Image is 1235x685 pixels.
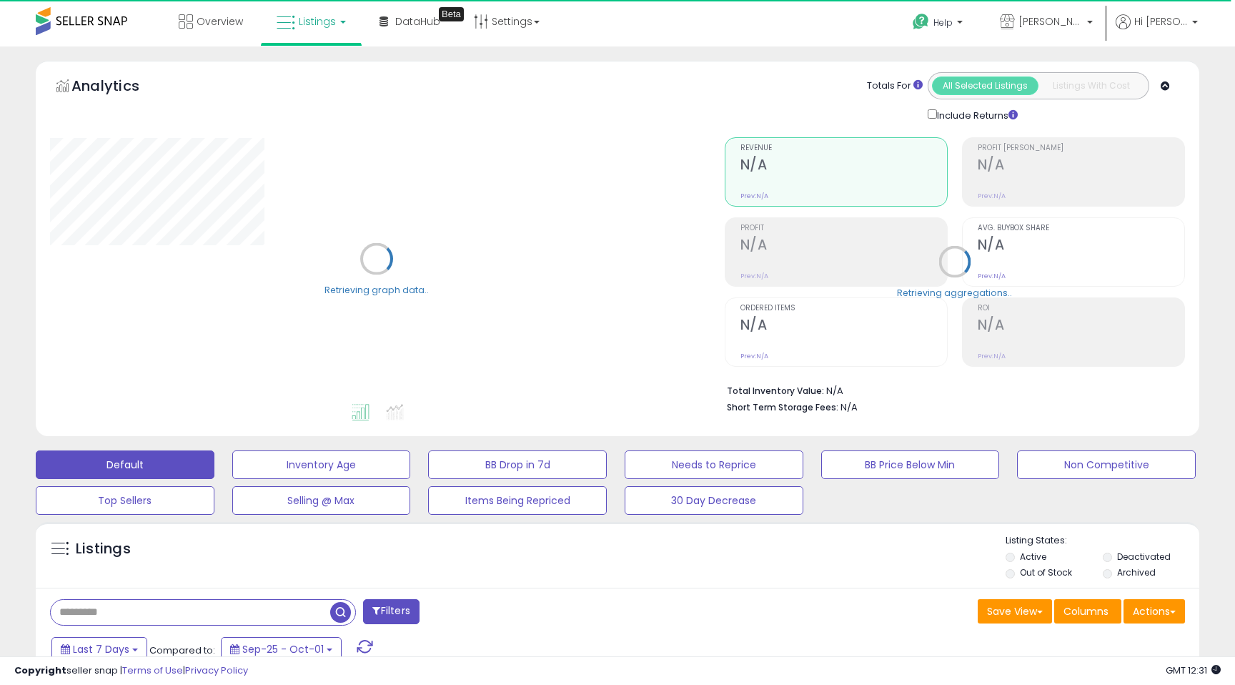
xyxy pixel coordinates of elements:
[122,664,183,677] a: Terms of Use
[1063,604,1108,619] span: Columns
[439,7,464,21] div: Tooltip anchor
[1020,551,1046,563] label: Active
[1038,77,1144,95] button: Listings With Cost
[1054,599,1121,624] button: Columns
[1116,14,1198,46] a: Hi [PERSON_NAME]
[625,450,803,479] button: Needs to Reprice
[1020,566,1072,578] label: Out of Stock
[901,2,977,46] a: Help
[821,450,1000,479] button: BB Price Below Min
[978,599,1052,624] button: Save View
[395,14,440,29] span: DataHub
[71,76,167,99] h5: Analytics
[917,107,1035,123] div: Include Returns
[897,286,1012,299] div: Retrieving aggregations..
[221,637,342,661] button: Sep-25 - Oct-01
[932,77,1038,95] button: All Selected Listings
[1018,14,1083,29] span: [PERSON_NAME]
[1134,14,1188,29] span: Hi [PERSON_NAME]
[428,450,607,479] button: BB Drop in 7d
[36,486,214,515] button: Top Sellers
[36,450,214,479] button: Default
[299,14,336,29] span: Listings
[1117,566,1156,578] label: Archived
[933,16,953,29] span: Help
[76,539,131,559] h5: Listings
[1117,551,1171,563] label: Deactivated
[73,642,129,656] span: Last 7 Days
[14,664,248,678] div: seller snap | |
[324,283,429,296] div: Retrieving graph data..
[912,13,930,31] i: Get Help
[242,642,324,656] span: Sep-25 - Oct-01
[625,486,803,515] button: 30 Day Decrease
[1006,534,1199,548] p: Listing States:
[363,599,419,624] button: Filters
[1017,450,1196,479] button: Non Competitive
[51,637,147,661] button: Last 7 Days
[428,486,607,515] button: Items Being Repriced
[232,486,411,515] button: Selling @ Max
[185,664,248,677] a: Privacy Policy
[149,644,215,657] span: Compared to:
[1124,599,1185,624] button: Actions
[867,79,923,93] div: Totals For
[232,450,411,479] button: Inventory Age
[197,14,243,29] span: Overview
[14,664,66,677] strong: Copyright
[1166,664,1221,677] span: 2025-10-9 12:31 GMT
